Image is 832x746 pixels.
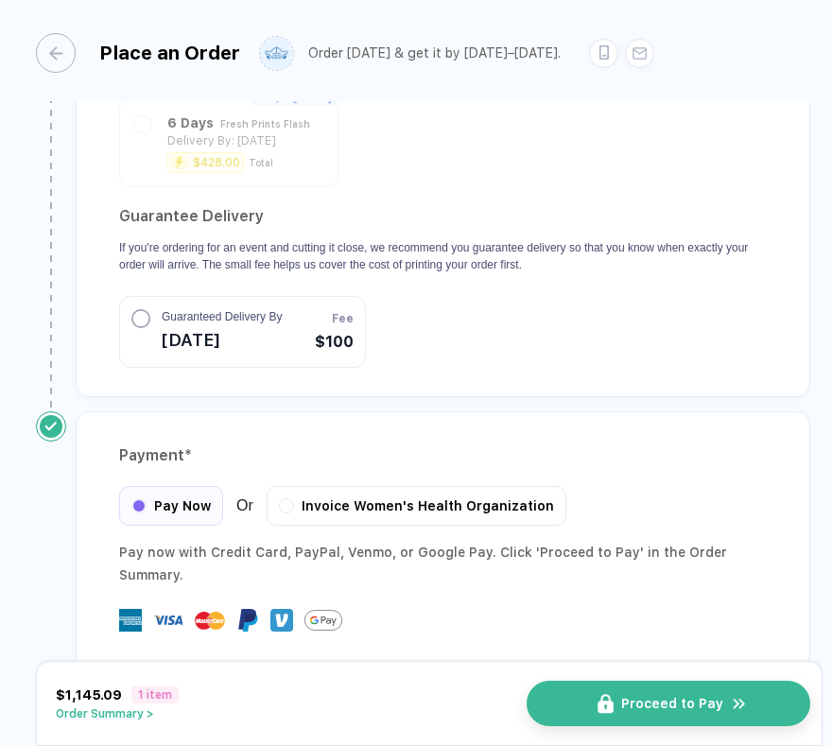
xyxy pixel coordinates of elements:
[119,486,566,526] div: Or
[56,687,122,703] span: $1,145.09
[731,695,748,713] img: icon
[267,486,566,526] div: Invoice Women's Health Organization
[154,498,211,513] span: Pay Now
[119,609,142,632] img: express
[315,331,354,354] span: $100
[119,201,767,232] h2: Guarantee Delivery
[270,609,293,632] img: Venmo
[304,601,342,639] img: GPay
[195,605,225,635] img: master-card
[308,45,561,61] div: Order [DATE] & get it by [DATE]–[DATE].
[527,681,810,726] button: iconProceed to Payicon
[131,686,179,703] span: 1 item
[56,707,179,720] button: Order Summary >
[99,42,240,64] div: Place an Order
[119,486,223,526] div: Pay Now
[302,498,554,513] span: Invoice Women's Health Organization
[621,696,723,711] span: Proceed to Pay
[162,325,282,356] span: [DATE]
[119,239,767,273] p: If you're ordering for an event and cutting it close, we recommend you guarantee delivery so that...
[236,609,259,632] img: Paypal
[332,310,354,327] span: Fee
[162,308,282,325] span: Guaranteed Delivery By
[260,37,293,70] img: user profile
[153,605,183,635] img: visa
[119,441,767,471] div: Payment
[598,694,614,714] img: icon
[119,296,366,368] button: Guaranteed Delivery By[DATE]Fee$100
[119,541,767,586] div: Pay now with Credit Card, PayPal , Venmo , or Google Pay. Click 'Proceed to Pay' in the Order Sum...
